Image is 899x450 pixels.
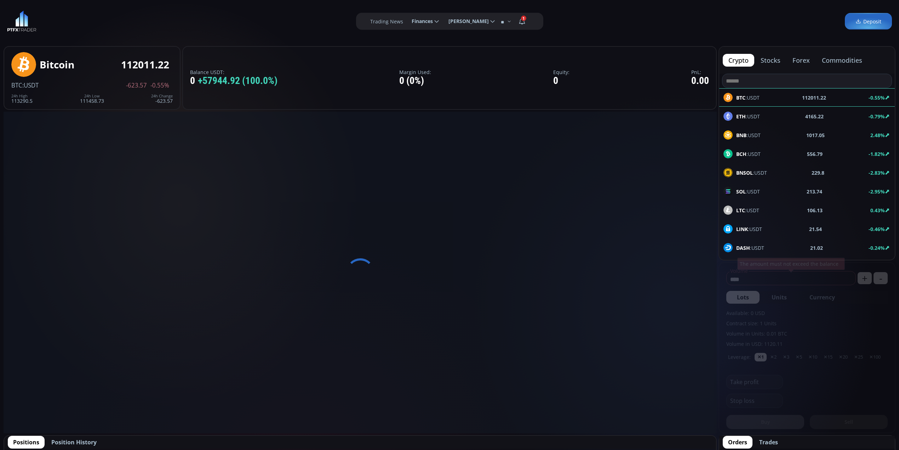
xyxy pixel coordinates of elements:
[754,436,783,449] button: Trades
[198,75,277,86] span: +57944.92 (100.0%)
[723,54,754,67] button: crypto
[121,59,169,70] div: 112011.22
[399,75,431,86] div: 0 (0%)
[7,11,36,32] img: LOGO
[870,132,885,139] b: 2.48%
[736,113,746,120] b: ETH
[80,94,104,98] div: 24h Low
[736,244,764,252] span: :USDT
[22,81,39,89] span: :USDT
[809,225,822,233] b: 21.54
[521,16,526,21] span: 1
[723,436,752,449] button: Orders
[553,69,569,75] label: Equity:
[151,94,173,103] div: -623.57
[80,94,104,103] div: 111458.73
[51,438,97,446] span: Position History
[755,54,786,67] button: stocks
[807,150,823,158] b: 556.79
[11,81,22,89] span: BTC
[46,436,102,449] button: Position History
[869,244,885,251] b: -0.24%
[736,207,745,214] b: LTC
[869,188,885,195] b: -2.95%
[736,244,750,251] b: DASH
[736,188,760,195] span: :USDT
[869,169,885,176] b: -2.83%
[870,207,885,214] b: 0.43%
[787,54,815,67] button: forex
[759,438,778,446] span: Trades
[13,438,39,446] span: Positions
[807,207,823,214] b: 106.13
[736,150,761,158] span: :USDT
[736,169,753,176] b: BNSOL
[806,131,825,139] b: 1017.05
[805,113,824,120] b: 4165.22
[736,113,760,120] span: :USDT
[691,75,709,86] div: 0.00
[736,131,761,139] span: :USDT
[407,14,433,28] span: Finances
[736,169,767,176] span: :USDT
[810,244,823,252] b: 21.02
[736,132,746,139] b: BNB
[151,94,173,98] div: 24h Change
[11,94,33,103] div: 113290.5
[150,82,169,89] span: -0.55%
[370,18,403,25] label: Trading News
[728,438,747,446] span: Orders
[190,75,277,86] div: 0
[736,188,746,195] b: SOL
[691,69,709,75] label: PnL:
[807,188,822,195] b: 213.74
[11,94,33,98] div: 24h High
[126,82,147,89] span: -623.57
[869,113,885,120] b: -0.79%
[736,225,762,233] span: :USDT
[869,151,885,157] b: -1.82%
[190,69,277,75] label: Balance USDT:
[40,59,74,70] div: Bitcoin
[845,13,892,30] a: Deposit
[399,69,431,75] label: Margin Used:
[443,14,489,28] span: [PERSON_NAME]
[812,169,824,176] b: 229.8
[816,54,868,67] button: commodities
[736,207,759,214] span: :USDT
[8,436,45,449] button: Positions
[553,75,569,86] div: 0
[855,18,881,25] span: Deposit
[736,226,748,232] b: LINK
[736,151,746,157] b: BCH
[869,226,885,232] b: -0.46%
